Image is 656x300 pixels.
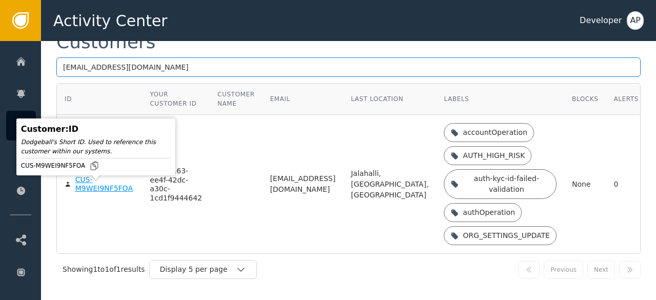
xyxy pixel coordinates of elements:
[65,94,72,104] div: ID
[463,207,515,218] div: authOperation
[627,11,644,30] button: AP
[606,115,646,253] td: 0
[149,260,257,279] button: Display 5 per page
[75,175,135,193] div: CUS-M9WEI9NF5FOA
[463,173,550,195] div: auth-kyc-id-failed-validation
[463,150,525,161] div: AUTH_HIGH_RISK
[53,9,168,32] span: Activity Center
[150,167,202,203] div: 05c2e163-ee4f-42dc-a30c-1cd1f9444642
[351,94,429,104] div: Last Location
[217,90,255,108] div: Customer Name
[262,115,343,253] td: [EMAIL_ADDRESS][DOMAIN_NAME]
[572,94,598,104] div: Blocks
[63,264,145,275] div: Showing 1 to 1 of 1 results
[444,94,557,104] div: Labels
[343,115,437,253] td: Jalahalli, [GEOGRAPHIC_DATA], [GEOGRAPHIC_DATA]
[56,33,156,51] div: Customers
[21,137,171,156] div: Dodgeball's Short ID. Used to reference this customer within our systems.
[580,14,622,27] div: Developer
[270,94,336,104] div: Email
[463,230,550,241] div: ORG_SETTINGS_UPDATE
[160,264,236,275] div: Display 5 per page
[613,94,639,104] div: Alerts
[21,123,171,135] div: Customer : ID
[150,90,202,108] div: Your Customer ID
[463,127,527,138] div: accountOperation
[56,57,641,77] input: Search by name, email, or ID
[21,161,171,171] div: CUS-M9WEI9NF5FOA
[572,179,598,190] div: None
